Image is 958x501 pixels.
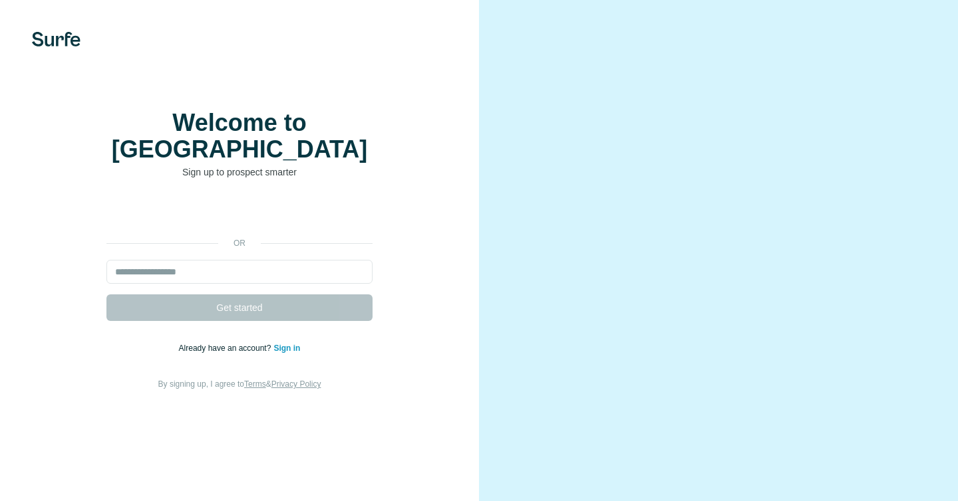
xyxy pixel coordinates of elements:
h1: Welcome to [GEOGRAPHIC_DATA] [106,110,373,163]
a: Sign in [273,344,300,353]
iframe: Sign in with Google Button [100,199,379,228]
p: or [218,237,261,249]
img: Surfe's logo [32,32,80,47]
a: Terms [244,379,266,389]
span: Already have an account? [179,344,274,353]
span: By signing up, I agree to & [158,379,321,389]
p: Sign up to prospect smarter [106,165,373,179]
a: Privacy Policy [271,379,321,389]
